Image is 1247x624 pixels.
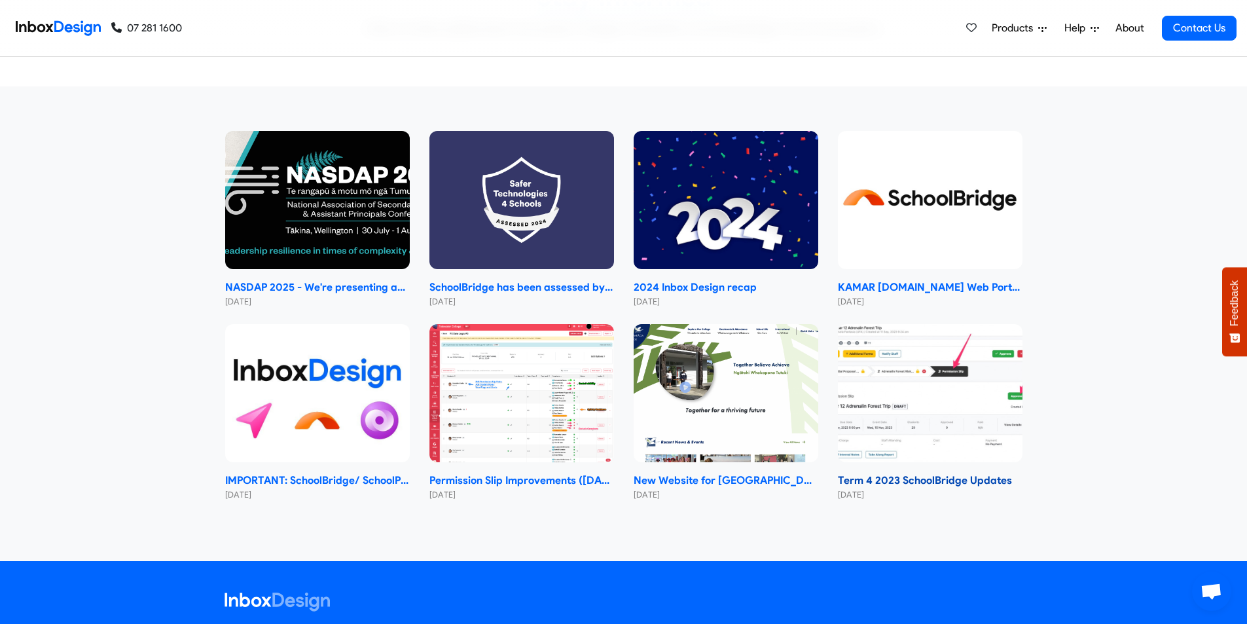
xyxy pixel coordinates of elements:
small: [DATE] [838,295,1022,308]
strong: SchoolBridge has been assessed by Safer Technologies 4 Schools (ST4S) [429,280,614,295]
a: KAMAR school.kiwi Web Portal 2024 Changeover KAMAR [DOMAIN_NAME] Web Portal 2024 Changeover [DATE] [838,131,1022,308]
a: New Website for Whangaparāoa College New Website for [GEOGRAPHIC_DATA] [DATE] [634,324,818,502]
img: IMPORTANT: SchoolBridge/ SchoolPoint Data- Sharing Information- NEW 2024 [225,324,410,463]
a: About [1111,15,1148,41]
small: [DATE] [634,488,818,501]
a: Permission Slip Improvements (June 2024) Permission Slip Improvements ([DATE]) [DATE] [429,324,614,502]
a: Products [986,15,1052,41]
strong: Permission Slip Improvements ([DATE]) [429,473,614,488]
img: Permission Slip Improvements (June 2024) [429,324,614,463]
img: KAMAR school.kiwi Web Portal 2024 Changeover [838,131,1022,270]
strong: KAMAR [DOMAIN_NAME] Web Portal 2024 Changeover [838,280,1022,295]
strong: New Website for [GEOGRAPHIC_DATA] [634,473,818,488]
a: 2024 Inbox Design recap 2024 Inbox Design recap [DATE] [634,131,818,308]
span: Help [1064,20,1091,36]
a: Term 4 2023 SchoolBridge Updates Term 4 2023 SchoolBridge Updates [DATE] [838,324,1022,502]
a: 07 281 1600 [111,20,182,36]
button: Feedback - Show survey [1222,267,1247,356]
a: NASDAP 2025 - We're presenting about SchoolPoint and SchoolBridge NASDAP 2025 - We're presenting ... [225,131,410,308]
a: SchoolBridge has been assessed by Safer Technologies 4 Schools (ST4S) SchoolBridge has been asses... [429,131,614,308]
strong: 2024 Inbox Design recap [634,280,818,295]
img: 2024 Inbox Design recap [634,131,818,270]
span: Products [992,20,1038,36]
small: [DATE] [634,295,818,308]
small: [DATE] [225,295,410,308]
img: logo_inboxdesign_white.svg [225,593,330,612]
small: [DATE] [225,488,410,501]
strong: Term 4 2023 SchoolBridge Updates [838,473,1022,488]
img: SchoolBridge has been assessed by Safer Technologies 4 Schools (ST4S) [429,131,614,270]
small: [DATE] [429,295,614,308]
a: Open chat [1192,572,1231,611]
strong: NASDAP 2025 - We're presenting about SchoolPoint and SchoolBridge [225,280,410,295]
span: Feedback [1229,280,1240,326]
a: IMPORTANT: SchoolBridge/ SchoolPoint Data- Sharing Information- NEW 2024 IMPORTANT: SchoolBridge/... [225,324,410,502]
img: Term 4 2023 SchoolBridge Updates [838,324,1022,463]
strong: IMPORTANT: SchoolBridge/ SchoolPoint Data- Sharing Information- NEW 2024 [225,473,410,488]
small: [DATE] [838,488,1022,501]
a: Contact Us [1162,16,1237,41]
img: NASDAP 2025 - We're presenting about SchoolPoint and SchoolBridge [225,131,410,270]
small: [DATE] [429,488,614,501]
img: New Website for Whangaparāoa College [634,324,818,463]
a: Help [1059,15,1104,41]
